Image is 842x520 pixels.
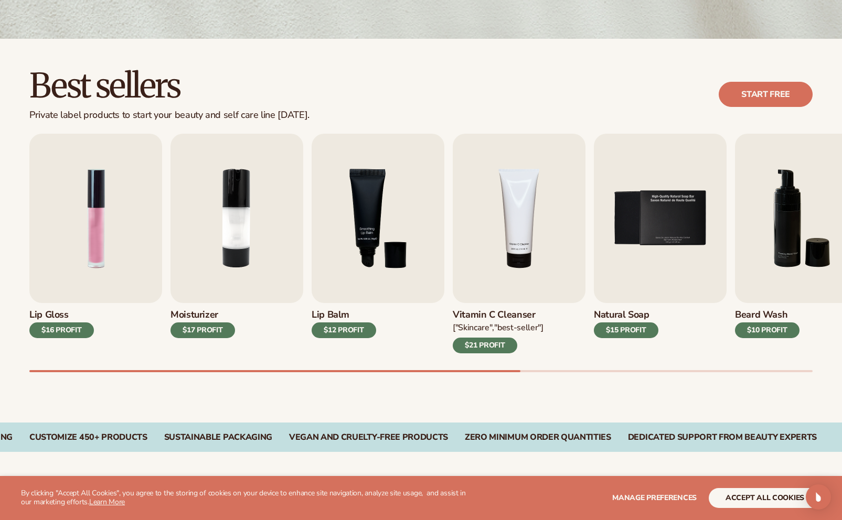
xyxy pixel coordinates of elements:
p: By clicking "Accept All Cookies", you agree to the storing of cookies on your device to enhance s... [21,489,477,507]
div: DEDICATED SUPPORT FROM BEAUTY EXPERTS [628,432,817,442]
div: $15 PROFIT [594,322,658,338]
div: $17 PROFIT [170,322,235,338]
button: accept all cookies [709,488,821,508]
div: $10 PROFIT [735,322,800,338]
a: Start free [719,82,813,107]
div: $21 PROFIT [453,338,517,353]
a: 3 / 9 [312,134,444,353]
div: ["Skincare","Best-seller"] [453,322,543,333]
div: $16 PROFIT [29,322,94,338]
div: $12 PROFIT [312,322,376,338]
h3: Natural Soap [594,309,658,321]
h3: Lip Gloss [29,309,94,321]
div: ZERO MINIMUM ORDER QUANTITIES [465,432,611,442]
h3: Lip Balm [312,309,376,321]
a: 5 / 9 [594,134,727,353]
h3: Vitamin C Cleanser [453,309,543,321]
a: 2 / 9 [170,134,303,353]
h3: Moisturizer [170,309,235,321]
h2: Best sellers [29,68,310,103]
div: VEGAN AND CRUELTY-FREE PRODUCTS [289,432,448,442]
a: 1 / 9 [29,134,162,353]
div: CUSTOMIZE 450+ PRODUCTS [29,432,147,442]
span: Manage preferences [612,493,697,503]
div: Private label products to start your beauty and self care line [DATE]. [29,110,310,121]
div: SUSTAINABLE PACKAGING [164,432,272,442]
div: Open Intercom Messenger [806,484,831,510]
button: Manage preferences [612,488,697,508]
a: 4 / 9 [453,134,585,353]
a: Learn More [89,497,125,507]
h3: Beard Wash [735,309,800,321]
